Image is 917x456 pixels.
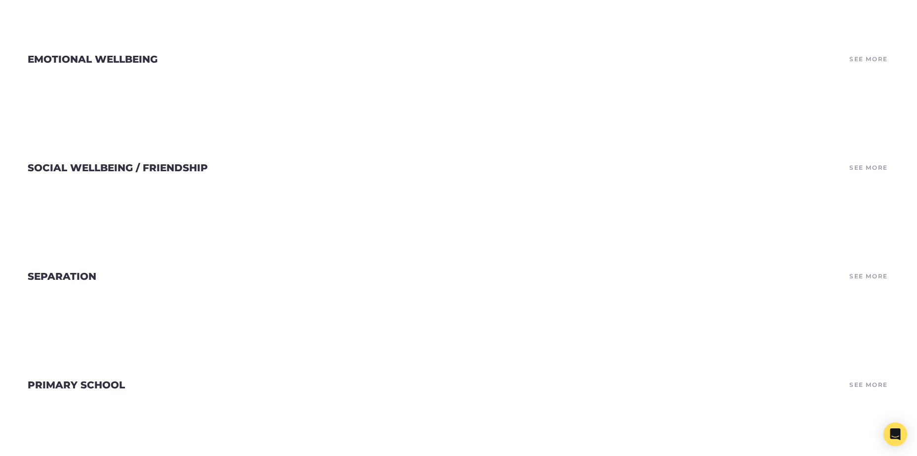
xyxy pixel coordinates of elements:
a: See More [848,269,889,283]
a: Primary School [28,379,125,391]
a: See More [848,52,889,66]
a: See More [848,378,889,392]
a: See More [848,161,889,175]
a: Social Wellbeing / Friendship [28,162,208,174]
a: Separation [28,270,96,282]
a: Emotional Wellbeing [28,53,158,65]
div: Open Intercom Messenger [883,422,907,446]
